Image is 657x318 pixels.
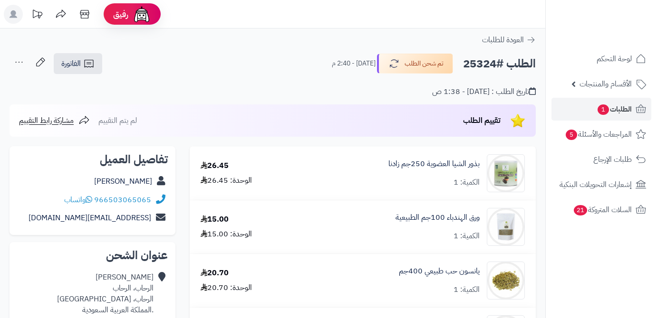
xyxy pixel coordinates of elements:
img: 1737458260-%D9%87%D9%86%D8%A8%D8%AF%D8%A7%D8%A1%20-90x90.jpg [487,208,524,246]
span: الطلبات [597,103,632,116]
a: مشاركة رابط التقييم [19,115,90,126]
span: رفيق [113,9,128,20]
h2: تفاصيل العميل [17,154,168,165]
a: السلات المتروكة21 [551,198,651,221]
a: بذور الشيا العضوية 250جم زادنا [388,159,480,169]
a: المراجعات والأسئلة5 [551,123,651,146]
img: 1696969463-56443823ab9859afdab1f4e8f4ac6b4af22-550x550-90x90.jpg [487,262,524,299]
a: إشعارات التحويلات البنكية [551,173,651,196]
a: تحديثات المنصة [25,5,49,26]
span: العودة للطلبات [482,34,524,46]
div: [PERSON_NAME] الرحاب، الرحاب الرحاب، [GEOGRAPHIC_DATA] .المملكة العربية السعودية [57,272,154,315]
span: المراجعات والأسئلة [565,128,632,141]
span: السلات المتروكة [573,203,632,216]
h2: الطلب #25324 [463,54,536,74]
div: 15.00 [201,214,229,225]
div: الوحدة: 26.45 [201,175,252,186]
h2: عنوان الشحن [17,250,168,261]
img: ai-face.png [132,5,151,24]
div: الكمية: 1 [454,177,480,188]
span: 5 [566,130,577,140]
span: طلبات الإرجاع [593,153,632,166]
span: لوحة التحكم [597,52,632,65]
a: 966503065065 [94,194,151,206]
span: الفاتورة [61,58,81,69]
a: يانسون حب طبيعي 400جم [399,266,480,277]
span: لم يتم التقييم [98,115,137,126]
div: الوحدة: 15.00 [201,229,252,240]
span: مشاركة رابط التقييم [19,115,74,126]
small: [DATE] - 2:40 م [332,59,376,68]
a: العودة للطلبات [482,34,536,46]
a: طلبات الإرجاع [551,148,651,171]
img: logo-2.png [592,25,648,45]
button: تم شحن الطلب [377,54,453,74]
div: الوحدة: 20.70 [201,282,252,293]
span: 21 [574,205,587,215]
div: تاريخ الطلب : [DATE] - 1:38 ص [432,86,536,97]
a: ورق الهندباء 100جم الطبيعية [396,212,480,223]
div: 20.70 [201,268,229,279]
a: واتساب [64,194,92,206]
div: 26.45 [201,160,229,171]
a: [EMAIL_ADDRESS][DOMAIN_NAME] [29,212,151,224]
img: 1757850263-653871977096-90x90.jpg [487,154,524,192]
span: إشعارات التحويلات البنكية [560,178,632,191]
span: الأقسام والمنتجات [580,77,632,91]
div: الكمية: 1 [454,231,480,242]
span: 1 [598,104,609,115]
div: الكمية: 1 [454,284,480,295]
a: [PERSON_NAME] [94,176,152,187]
a: الطلبات1 [551,98,651,121]
a: الفاتورة [54,53,102,74]
span: تقييم الطلب [463,115,501,126]
a: لوحة التحكم [551,47,651,70]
